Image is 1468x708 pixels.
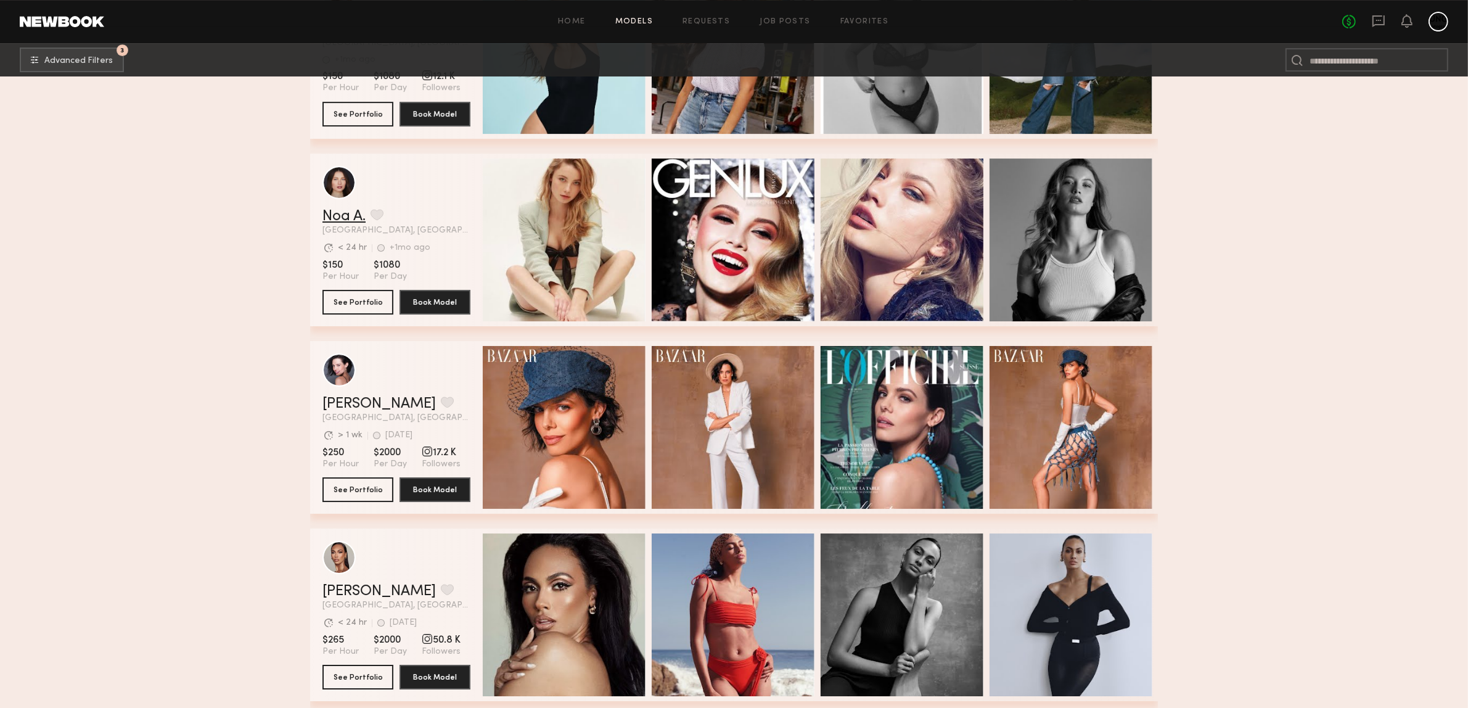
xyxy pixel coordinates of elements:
button: Book Model [400,102,470,126]
button: See Portfolio [322,290,393,315]
a: Noa A. [322,209,366,224]
button: See Portfolio [322,102,393,126]
span: $2000 [374,447,407,459]
span: $265 [322,634,359,646]
div: [DATE] [385,431,412,440]
span: 3 [121,47,125,53]
span: Advanced Filters [44,57,113,65]
span: Per Day [374,646,407,657]
span: 50.8 K [422,634,461,646]
span: Followers [422,646,461,657]
div: [DATE] [390,619,417,627]
a: Favorites [840,18,889,26]
span: Followers [422,459,461,470]
span: Followers [422,83,461,94]
span: 17.2 K [422,447,461,459]
button: Book Model [400,290,470,315]
a: Requests [683,18,730,26]
button: See Portfolio [322,665,393,689]
button: Book Model [400,477,470,502]
span: $1080 [374,259,407,271]
a: [PERSON_NAME] [322,397,436,411]
button: See Portfolio [322,477,393,502]
span: Per Hour [322,271,359,282]
a: Home [558,18,586,26]
a: Models [615,18,653,26]
span: Per Day [374,271,407,282]
span: $250 [322,447,359,459]
div: < 24 hr [338,244,367,252]
button: 3Advanced Filters [20,47,124,72]
a: [PERSON_NAME] [322,584,436,599]
span: $2000 [374,634,407,646]
span: Per Hour [322,646,359,657]
span: [GEOGRAPHIC_DATA], [GEOGRAPHIC_DATA] [322,414,470,422]
div: > 1 wk [338,431,363,440]
a: Job Posts [760,18,811,26]
span: [GEOGRAPHIC_DATA], [GEOGRAPHIC_DATA] [322,226,470,235]
span: Per Day [374,459,407,470]
button: Book Model [400,665,470,689]
span: Per Hour [322,459,359,470]
span: $150 [322,259,359,271]
div: < 24 hr [338,619,367,627]
div: +1mo ago [390,244,430,252]
span: [GEOGRAPHIC_DATA], [GEOGRAPHIC_DATA] [322,601,470,610]
span: Per Day [374,83,407,94]
span: Per Hour [322,83,359,94]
